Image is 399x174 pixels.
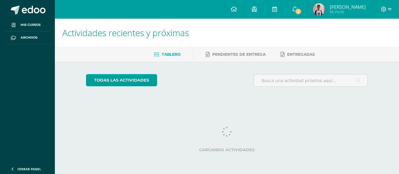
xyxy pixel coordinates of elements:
span: Cerrar panel [17,167,41,171]
a: Entregadas [281,49,315,59]
span: Mi Perfil [330,9,366,15]
span: Archivos [21,35,37,40]
img: dd079a69b93e9f128f2eb28b5fbe9522.png [313,3,325,16]
span: [PERSON_NAME] [330,4,366,10]
label: Cargando actividades [86,148,368,152]
span: 2 [295,8,302,15]
a: Tablero [154,49,180,59]
span: Tablero [162,52,180,57]
span: Pendientes de entrega [212,52,266,57]
a: Mis cursos [5,19,50,31]
span: Entregadas [287,52,315,57]
a: todas las Actividades [86,74,157,86]
span: Actividades recientes y próximas [62,27,189,39]
span: Mis cursos [21,22,41,27]
input: Busca una actividad próxima aquí... [254,74,368,87]
a: Pendientes de entrega [206,49,266,59]
a: Archivos [5,31,50,44]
